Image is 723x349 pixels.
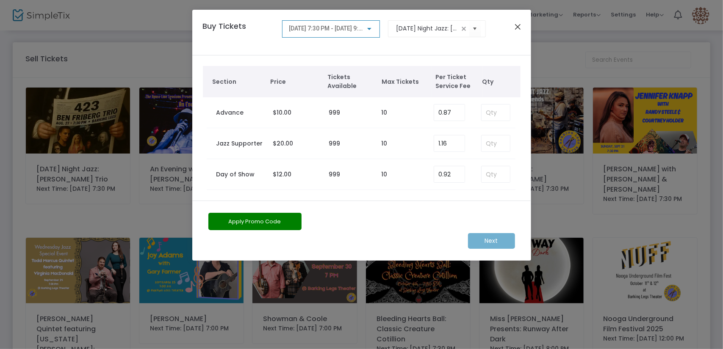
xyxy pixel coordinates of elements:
span: $12.00 [273,170,291,179]
label: Day of Show [216,170,255,179]
span: Max Tickets [382,77,427,86]
button: Apply Promo Code [208,213,302,230]
input: Qty [482,135,510,151]
label: 10 [381,139,387,148]
label: 10 [381,108,387,117]
span: Section [212,77,262,86]
input: Enter Service Fee [434,135,465,151]
input: Select an event [396,24,459,33]
label: Advance [216,108,244,117]
button: Select [469,20,481,37]
input: Enter Service Fee [434,104,465,121]
label: 999 [329,108,340,117]
span: Price [271,77,319,86]
input: Qty [482,104,510,121]
span: Tickets Available [328,73,374,91]
span: $10.00 [273,108,291,117]
label: 10 [381,170,387,179]
label: 999 [329,170,340,179]
span: Per Ticket Service Fee [436,73,478,91]
label: 999 [329,139,340,148]
span: $20.00 [273,139,293,148]
button: Close [512,21,523,32]
span: [DATE] 7:30 PM - [DATE] 9:30 PM [289,25,375,32]
span: clear [459,24,469,34]
span: Qty [482,77,516,86]
label: Jazz Supporter [216,139,263,148]
input: Qty [482,166,510,182]
h4: Buy Tickets [199,20,278,44]
input: Enter Service Fee [434,166,465,182]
